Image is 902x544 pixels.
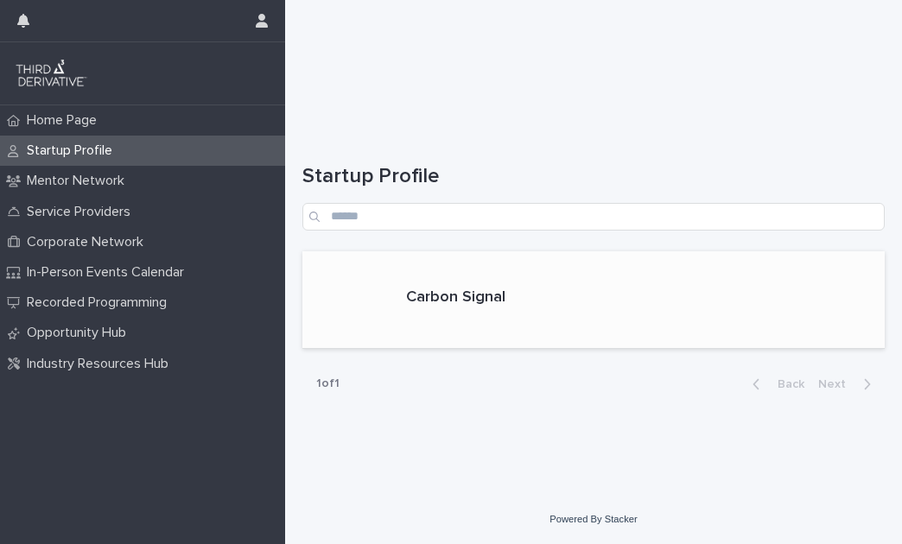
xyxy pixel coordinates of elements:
[739,376,811,392] button: Back
[811,376,885,392] button: Next
[302,251,885,349] a: Carbon Signal
[767,378,804,390] span: Back
[302,164,885,189] h1: Startup Profile
[20,356,182,372] p: Industry Resources Hub
[818,378,856,390] span: Next
[20,294,181,311] p: Recorded Programming
[20,234,157,250] p: Corporate Network
[20,142,126,159] p: Startup Profile
[406,288,505,307] p: Carbon Signal
[549,514,637,524] a: Powered By Stacker
[302,363,353,405] p: 1 of 1
[14,56,89,91] img: q0dI35fxT46jIlCv2fcp
[20,325,140,341] p: Opportunity Hub
[20,112,111,129] p: Home Page
[20,204,144,220] p: Service Providers
[302,203,885,231] input: Search
[20,264,198,281] p: In-Person Events Calendar
[20,173,138,189] p: Mentor Network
